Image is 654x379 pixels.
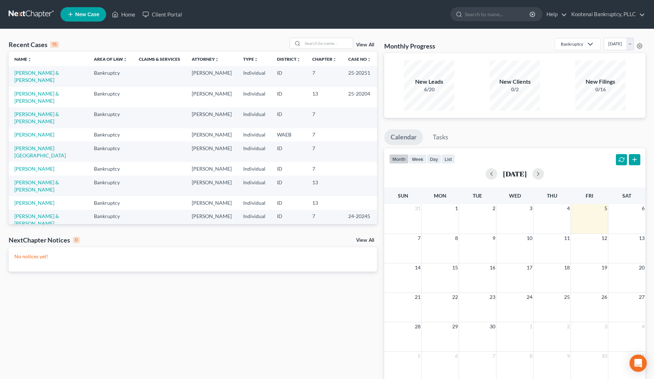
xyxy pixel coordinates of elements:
[14,166,54,172] a: [PERSON_NAME]
[186,162,237,175] td: [PERSON_NAME]
[503,170,527,177] h2: [DATE]
[306,176,342,196] td: 13
[306,66,342,87] td: 7
[451,293,459,301] span: 22
[492,234,496,242] span: 9
[14,111,59,124] a: [PERSON_NAME] & [PERSON_NAME]
[88,210,133,230] td: Bankruptcy
[414,263,421,272] span: 14
[492,352,496,360] span: 7
[509,193,521,199] span: Wed
[237,87,271,107] td: Individual
[14,70,59,83] a: [PERSON_NAME] & [PERSON_NAME]
[489,263,496,272] span: 16
[237,210,271,230] td: Individual
[14,145,66,158] a: [PERSON_NAME][GEOGRAPHIC_DATA]
[473,193,482,199] span: Tue
[641,204,645,213] span: 6
[604,204,608,213] span: 5
[271,176,306,196] td: ID
[575,78,626,86] div: New Filings
[434,193,446,199] span: Mon
[50,41,59,48] div: 15
[601,352,608,360] span: 10
[271,142,306,162] td: ID
[306,128,342,142] td: 7
[566,322,571,331] span: 2
[404,86,454,93] div: 6/20
[427,154,441,164] button: day
[389,154,409,164] button: month
[237,107,271,128] td: Individual
[75,12,99,17] span: New Case
[9,236,80,244] div: NextChapter Notices
[237,196,271,209] td: Individual
[543,8,567,21] a: Help
[88,87,133,107] td: Bankruptcy
[490,78,540,86] div: New Clients
[312,56,337,62] a: Chapterunfold_more
[186,107,237,128] td: [PERSON_NAME]
[409,154,427,164] button: week
[186,66,237,87] td: [PERSON_NAME]
[575,86,626,93] div: 0/16
[414,293,421,301] span: 21
[73,237,80,243] div: 0
[306,196,342,209] td: 13
[404,78,454,86] div: New Leads
[414,322,421,331] span: 28
[342,210,377,230] td: 24-20245
[384,129,423,145] a: Calendar
[568,8,645,21] a: Kootenai Bankruptcy, PLLC
[237,66,271,87] td: Individual
[14,200,54,206] a: [PERSON_NAME]
[306,142,342,162] td: 7
[306,87,342,107] td: 13
[186,142,237,162] td: [PERSON_NAME]
[14,91,59,104] a: [PERSON_NAME] & [PERSON_NAME]
[566,352,571,360] span: 9
[88,162,133,175] td: Bankruptcy
[271,66,306,87] td: ID
[601,263,608,272] span: 19
[9,40,59,49] div: Recent Cases
[622,193,631,199] span: Sat
[27,57,32,62] i: unfold_more
[303,38,353,48] input: Search by name...
[547,193,557,199] span: Thu
[306,107,342,128] td: 7
[271,107,306,128] td: ID
[348,56,371,62] a: Case Nounfold_more
[561,41,583,47] div: Bankruptcy
[254,57,258,62] i: unfold_more
[237,176,271,196] td: Individual
[398,193,408,199] span: Sun
[14,253,371,260] p: No notices yet!
[186,176,237,196] td: [PERSON_NAME]
[526,293,533,301] span: 24
[271,87,306,107] td: ID
[454,204,459,213] span: 1
[454,352,459,360] span: 6
[277,56,301,62] a: Districtunfold_more
[271,162,306,175] td: ID
[342,87,377,107] td: 25-20204
[88,128,133,142] td: Bankruptcy
[306,210,342,230] td: 7
[332,57,337,62] i: unfold_more
[566,204,571,213] span: 4
[426,129,455,145] a: Tasks
[604,322,608,331] span: 3
[88,176,133,196] td: Bankruptcy
[563,293,571,301] span: 25
[417,234,421,242] span: 7
[356,42,374,47] a: View All
[526,234,533,242] span: 10
[88,196,133,209] td: Bankruptcy
[237,128,271,142] td: Individual
[489,322,496,331] span: 30
[601,234,608,242] span: 12
[638,234,645,242] span: 13
[601,293,608,301] span: 26
[356,238,374,243] a: View All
